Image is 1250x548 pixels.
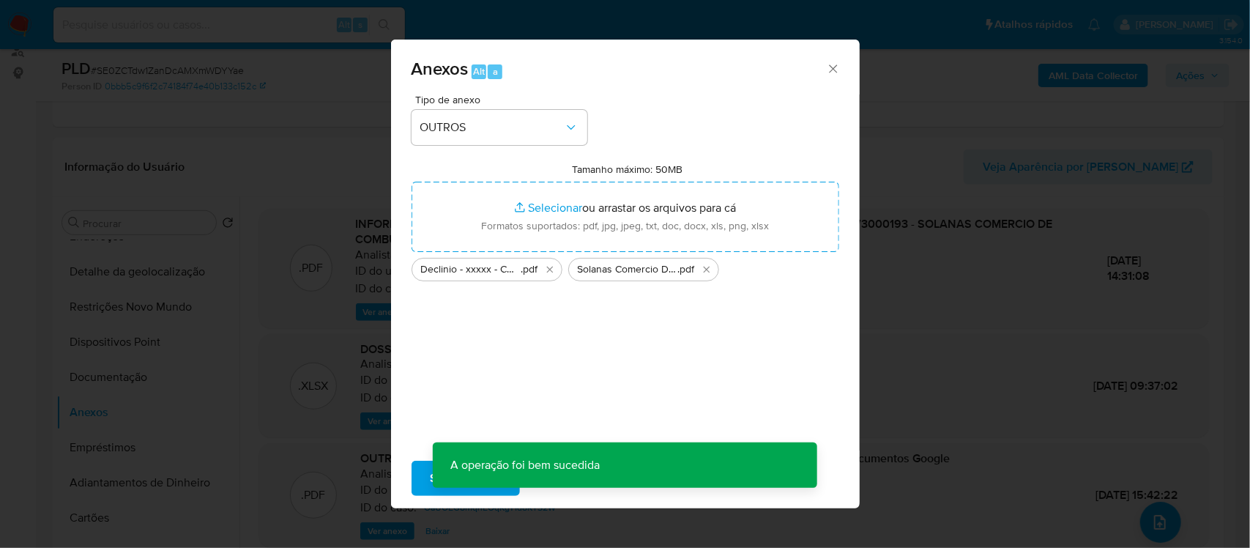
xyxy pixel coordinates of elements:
span: Declinio - xxxxx - CNPJ 15443673000193 - SOLANAS COMERCIO DE COMBUSTÍVEIS LTDA [421,262,521,277]
span: Alt [473,64,485,78]
label: Tamanho máximo: 50MB [572,163,682,176]
span: a [493,64,498,78]
span: Solanas Comercio De Combustiveis Ltda - Sheet1 (1) [578,262,678,277]
button: Excluir Declinio - xxxxx - CNPJ 15443673000193 - SOLANAS COMERCIO DE COMBUSTÍVEIS LTDA.pdf [541,261,559,278]
span: .pdf [678,262,695,277]
button: Subir arquivo [412,461,520,496]
span: .pdf [521,262,538,277]
span: Cancelar [545,462,592,495]
ul: Arquivos selecionados [412,252,839,281]
button: OUTROS [412,110,587,145]
span: Anexos [412,56,469,81]
button: Excluir Solanas Comercio De Combustiveis Ltda - Sheet1 (1).pdf [698,261,715,278]
button: Fechar [826,62,839,75]
span: Subir arquivo [431,462,501,495]
span: OUTROS [420,120,564,135]
span: Tipo de anexo [415,95,591,105]
p: A operação foi bem sucedida [433,443,617,488]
